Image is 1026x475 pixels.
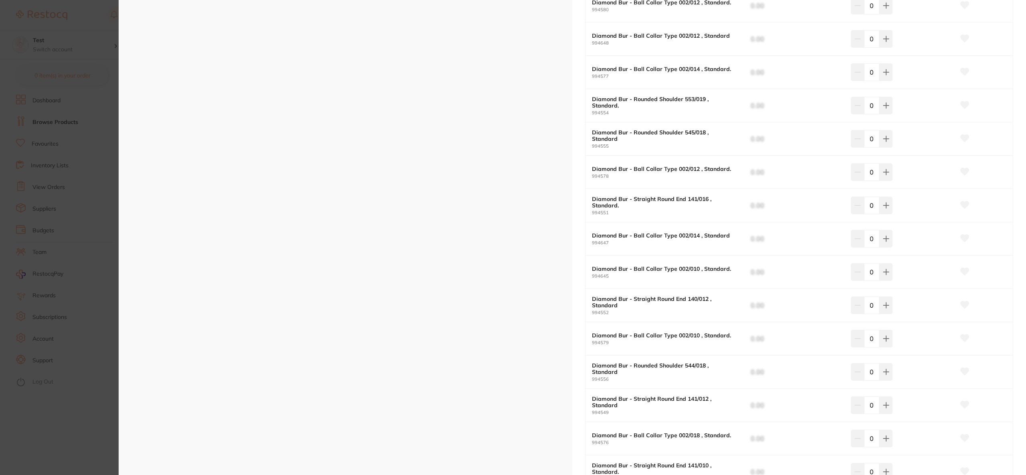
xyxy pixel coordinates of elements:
[592,174,747,179] small: 994578
[592,66,732,72] b: Diamond Bur - Ball Collar Type 002/014 , Standard.
[751,364,854,380] span: 0.00
[751,64,854,80] span: 0.00
[592,274,747,279] small: 994645
[751,331,854,347] span: 0.00
[592,7,747,12] small: 994580
[592,240,747,246] small: 994647
[592,362,732,375] b: Diamond Bur - Rounded Shoulder 544/018 , Standard
[751,31,854,47] span: 0.00
[592,129,732,142] b: Diamond Bur - Rounded Shoulder 545/018 , Standard
[592,144,747,149] small: 994555
[592,110,747,116] small: 994554
[592,32,732,39] b: Diamond Bur - Ball Collar Type 002/012 , Standard
[592,340,747,345] small: 994579
[592,74,747,79] small: 994577
[592,196,732,209] b: Diamond Bur - Straight Round End 141/016 , Standard.
[592,166,732,172] b: Diamond Bur - Ball Collar Type 002/012 , Standard.
[751,430,854,447] span: 0.00
[592,332,732,339] b: Diamond Bur - Ball Collar Type 002/010 , Standard.
[751,297,854,313] span: 0.00
[751,97,854,114] span: 0.00
[592,96,732,109] b: Diamond Bur - Rounded Shoulder 553/019 , Standard.
[751,164,854,180] span: 0.00
[592,310,747,315] small: 994552
[592,210,747,215] small: 994551
[751,131,854,147] span: 0.00
[592,232,732,239] b: Diamond Bur - Ball Collar Type 002/014 , Standard
[751,397,854,413] span: 0.00
[592,396,732,408] b: Diamond Bur - Straight Round End 141/012 , Standard
[592,432,732,438] b: Diamond Bur - Ball Collar Type 002/018 , Standard.
[592,410,747,415] small: 994549
[751,264,854,280] span: 0.00
[592,41,747,46] small: 994648
[592,440,747,445] small: 994576
[592,296,732,309] b: Diamond Bur - Straight Round End 140/012 , Standard
[592,462,732,475] b: Diamond Bur - Straight Round End 141/010 , Standard.
[751,197,854,213] span: 0.00
[592,266,732,272] b: Diamond Bur - Ball Collar Type 002/010 , Standard.
[592,377,747,382] small: 994556
[751,231,854,247] span: 0.00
